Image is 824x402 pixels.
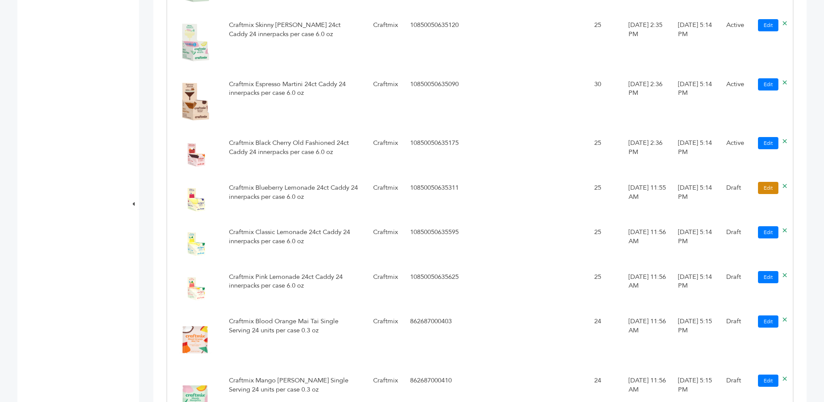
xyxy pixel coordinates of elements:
[173,139,217,168] img: No Image
[758,78,778,90] a: Edit
[223,74,367,133] td: Craftmix Espresso Martini 24ct Caddy 24 innerpacks per case 6.0 oz
[223,311,367,370] td: Craftmix Blood Orange Mai Tai Single Serving 24 units per case 0.3 oz
[223,222,367,266] td: Craftmix Classic Lemonade 24ct Caddy 24 innerpacks per case 6.0 oz
[404,222,465,266] td: 10850050635595
[223,133,367,177] td: Craftmix Black Cherry Old Fashioned 24ct Caddy 24 innerpacks per case 6.0 oz
[622,15,672,74] td: [DATE] 2:35 PM
[672,222,720,266] td: [DATE] 5:14 PM
[672,133,720,177] td: [DATE] 5:14 PM
[367,15,404,74] td: Craftmix
[404,15,465,74] td: 10850050635120
[223,267,367,311] td: Craftmix Pink Lemonade 24ct Caddy 24 innerpacks per case 6.0 oz
[367,222,404,266] td: Craftmix
[672,74,720,133] td: [DATE] 5:14 PM
[367,133,404,177] td: Craftmix
[622,133,672,177] td: [DATE] 2:36 PM
[223,15,367,74] td: Craftmix Skinny [PERSON_NAME] 24ct Caddy 24 innerpacks per case 6.0 oz
[622,178,672,222] td: [DATE] 11:55 AM
[672,267,720,311] td: [DATE] 5:14 PM
[622,311,672,370] td: [DATE] 11:56 AM
[622,74,672,133] td: [DATE] 2:36 PM
[720,267,752,311] td: Draft
[720,178,752,222] td: Draft
[173,21,217,65] img: No Image
[622,222,672,266] td: [DATE] 11:56 AM
[404,311,465,370] td: 862687000403
[758,375,778,387] a: Edit
[588,222,622,266] td: 25
[672,178,720,222] td: [DATE] 5:14 PM
[720,74,752,133] td: Active
[758,315,778,328] a: Edit
[758,19,778,31] a: Edit
[588,178,622,222] td: 25
[367,74,404,133] td: Craftmix
[758,137,778,149] a: Edit
[672,311,720,370] td: [DATE] 5:15 PM
[588,74,622,133] td: 30
[367,178,404,222] td: Craftmix
[173,228,217,258] img: No Image
[404,74,465,133] td: 10850050635090
[404,267,465,311] td: 10850050635625
[588,15,622,74] td: 25
[223,178,367,222] td: Craftmix Blueberry Lemonade 24ct Caddy 24 innerpacks per case 6.0 oz
[758,271,778,283] a: Edit
[173,273,217,302] img: No Image
[720,15,752,74] td: Active
[720,222,752,266] td: Draft
[720,311,752,370] td: Draft
[404,178,465,222] td: 10850050635311
[622,267,672,311] td: [DATE] 11:56 AM
[588,267,622,311] td: 25
[173,184,217,213] img: No Image
[588,311,622,370] td: 24
[367,267,404,311] td: Craftmix
[173,80,217,124] img: No Image
[588,133,622,177] td: 25
[367,311,404,370] td: Craftmix
[758,226,778,238] a: Edit
[404,133,465,177] td: 10850050635175
[720,133,752,177] td: Active
[672,15,720,74] td: [DATE] 5:14 PM
[173,318,217,361] img: No Image
[758,182,778,194] a: Edit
